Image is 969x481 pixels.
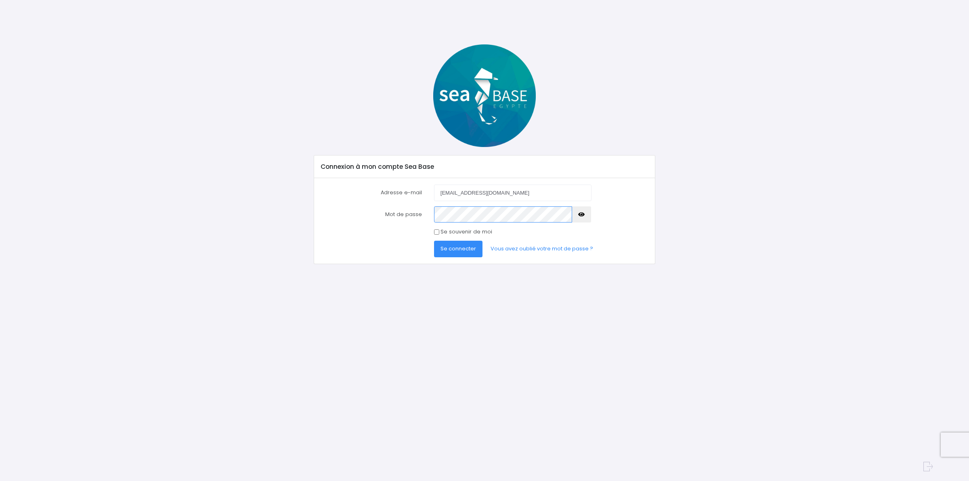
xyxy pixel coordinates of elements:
label: Mot de passe [315,206,428,223]
label: Adresse e-mail [315,185,428,201]
div: Connexion à mon compte Sea Base [314,155,654,178]
a: Vous avez oublié votre mot de passe ? [484,241,600,257]
label: Se souvenir de moi [440,228,492,236]
span: Se connecter [440,245,476,252]
button: Se connecter [434,241,482,257]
